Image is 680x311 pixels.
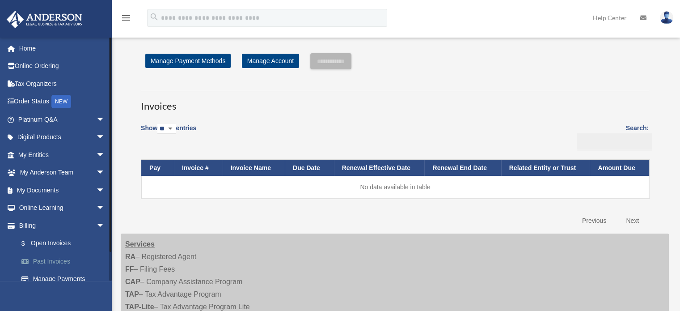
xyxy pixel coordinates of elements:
[145,54,231,68] a: Manage Payment Methods
[13,234,114,253] a: $Open Invoices
[96,164,114,182] span: arrow_drop_down
[125,265,134,273] strong: FF
[575,212,613,230] a: Previous
[4,11,85,28] img: Anderson Advisors Platinum Portal
[334,160,425,176] th: Renewal Effective Date: activate to sort column ascending
[223,160,285,176] th: Invoice Name: activate to sort column ascending
[6,57,118,75] a: Online Ordering
[174,160,223,176] th: Invoice #: activate to sort column ascending
[26,238,31,249] span: $
[96,217,114,235] span: arrow_drop_down
[6,199,118,217] a: Online Learningarrow_drop_down
[6,128,118,146] a: Digital Productsarrow_drop_down
[96,111,114,129] span: arrow_drop_down
[6,181,118,199] a: My Documentsarrow_drop_down
[125,303,154,311] strong: TAP-Lite
[574,123,649,150] label: Search:
[141,160,174,176] th: Pay: activate to sort column descending
[125,278,140,285] strong: CAP
[6,93,118,111] a: Order StatusNEW
[141,123,196,143] label: Show entries
[141,176,649,198] td: No data available in table
[501,160,590,176] th: Related Entity or Trust: activate to sort column ascending
[13,252,118,270] a: Past Invoices
[96,146,114,164] span: arrow_drop_down
[125,290,139,298] strong: TAP
[424,160,501,176] th: Renewal End Date: activate to sort column ascending
[121,13,131,23] i: menu
[141,91,649,113] h3: Invoices
[660,11,673,24] img: User Pic
[6,39,118,57] a: Home
[6,75,118,93] a: Tax Organizers
[6,111,118,128] a: Platinum Q&Aarrow_drop_down
[125,253,135,260] strong: RA
[242,54,299,68] a: Manage Account
[619,212,646,230] a: Next
[577,133,652,150] input: Search:
[121,16,131,23] a: menu
[285,160,334,176] th: Due Date: activate to sort column ascending
[6,217,118,234] a: Billingarrow_drop_down
[157,124,176,134] select: Showentries
[51,95,71,108] div: NEW
[125,240,155,248] strong: Services
[96,199,114,217] span: arrow_drop_down
[590,160,649,176] th: Amount Due: activate to sort column ascending
[13,270,118,288] a: Manage Payments
[6,164,118,182] a: My Anderson Teamarrow_drop_down
[6,146,118,164] a: My Entitiesarrow_drop_down
[96,181,114,200] span: arrow_drop_down
[96,128,114,147] span: arrow_drop_down
[149,12,159,22] i: search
